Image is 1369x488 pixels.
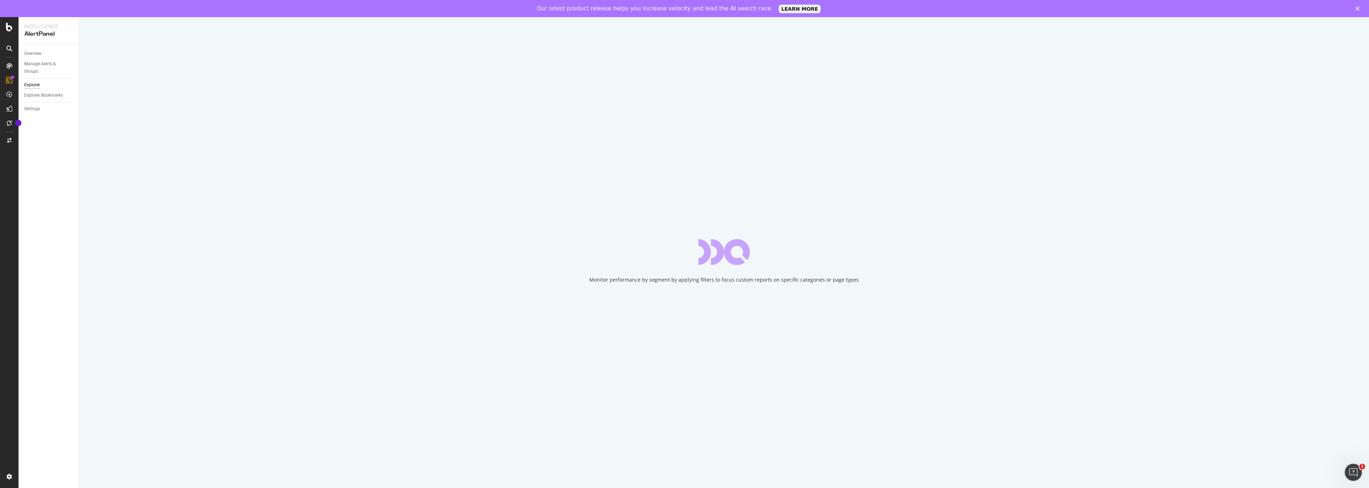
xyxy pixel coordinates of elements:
[24,60,74,75] a: Manage Alerts & Groups
[24,105,40,113] div: Settings
[24,60,67,75] div: Manage Alerts & Groups
[24,81,74,89] a: Explorer
[779,5,821,13] a: LEARN MORE
[1355,6,1363,11] div: Close
[24,30,73,38] div: AlertPanel
[24,81,40,89] div: Explorer
[1359,464,1365,469] span: 1
[1345,464,1362,481] iframe: Intercom live chat
[24,92,74,99] a: Explorer Bookmarks
[15,120,21,126] div: Tooltip anchor
[24,50,74,57] a: Overview
[537,5,773,12] div: Our latest product release helps you increase velocity and lead the AI search race.
[24,23,73,30] div: Intelligence
[24,92,63,99] div: Explorer Bookmarks
[698,239,750,265] div: animation
[24,50,41,57] div: Overview
[24,105,74,113] a: Settings
[589,276,859,283] div: Monitor performance by segment by applying filters to focus custom reports on specific categories...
